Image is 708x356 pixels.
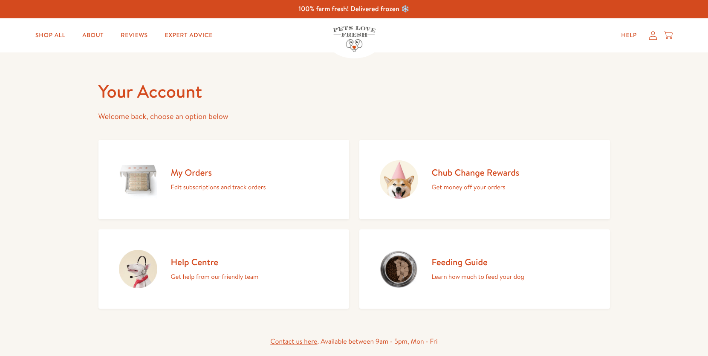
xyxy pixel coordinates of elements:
[98,229,349,309] a: Help Centre Get help from our friendly team
[432,271,524,282] p: Learn how much to feed your dog
[359,229,610,309] a: Feeding Guide Learn how much to feed your dog
[171,256,259,268] h2: Help Centre
[359,140,610,219] a: Chub Change Rewards Get money off your orders
[114,27,154,44] a: Reviews
[614,27,644,44] a: Help
[75,27,110,44] a: About
[171,167,266,178] h2: My Orders
[432,167,520,178] h2: Chub Change Rewards
[29,27,72,44] a: Shop All
[171,271,259,282] p: Get help from our friendly team
[98,80,610,103] h1: Your Account
[158,27,220,44] a: Expert Advice
[171,182,266,193] p: Edit subscriptions and track orders
[432,256,524,268] h2: Feeding Guide
[333,26,376,52] img: Pets Love Fresh
[98,336,610,347] div: . Available between 9am - 5pm, Mon - Fri
[98,140,349,219] a: My Orders Edit subscriptions and track orders
[270,337,317,346] a: Contact us here
[432,182,520,193] p: Get money off your orders
[98,110,610,123] p: Welcome back, choose an option below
